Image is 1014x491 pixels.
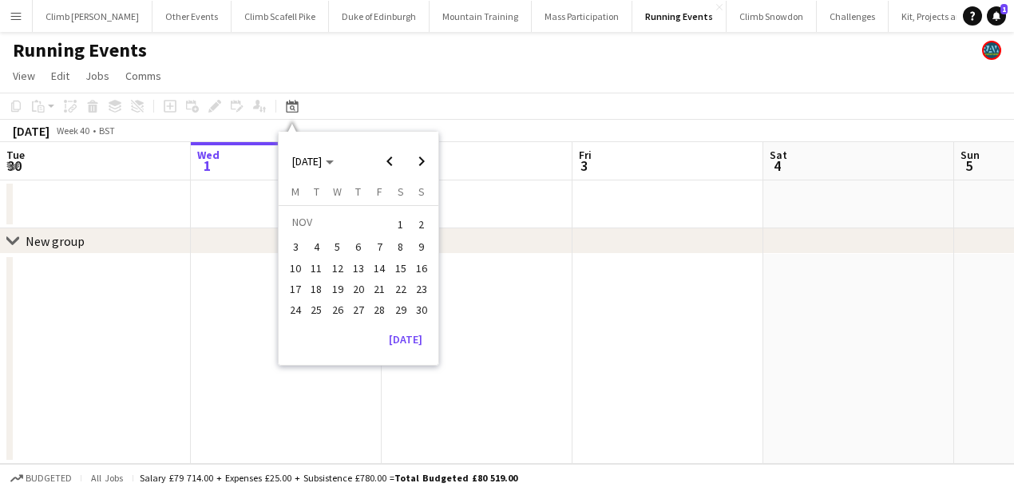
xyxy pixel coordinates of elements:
[411,236,432,257] button: 09-11-2025
[817,1,889,32] button: Challenges
[390,299,410,320] button: 29-11-2025
[377,184,382,199] span: F
[286,279,305,299] span: 17
[412,238,431,257] span: 9
[412,300,431,319] span: 30
[8,469,74,487] button: Budgeted
[398,184,404,199] span: S
[26,233,85,249] div: New group
[327,299,348,320] button: 26-11-2025
[412,279,431,299] span: 23
[391,213,410,236] span: 1
[307,300,327,319] span: 25
[152,1,232,32] button: Other Events
[13,38,147,62] h1: Running Events
[327,258,348,279] button: 12-11-2025
[349,259,368,278] span: 13
[99,125,115,137] div: BST
[306,258,327,279] button: 11-11-2025
[306,299,327,320] button: 25-11-2025
[26,473,72,484] span: Budgeted
[306,279,327,299] button: 18-11-2025
[125,69,161,83] span: Comms
[411,212,432,236] button: 02-11-2025
[285,258,306,279] button: 10-11-2025
[391,279,410,299] span: 22
[889,1,1007,32] button: Kit, Projects and Office
[327,279,348,299] button: 19-11-2025
[119,65,168,86] a: Comms
[370,300,389,319] span: 28
[369,258,390,279] button: 14-11-2025
[348,299,369,320] button: 27-11-2025
[6,148,25,162] span: Tue
[579,148,592,162] span: Fri
[327,236,348,257] button: 05-11-2025
[532,1,632,32] button: Mass Participation
[370,259,389,278] span: 14
[197,148,220,162] span: Wed
[369,299,390,320] button: 28-11-2025
[329,1,430,32] button: Duke of Edinburgh
[232,1,329,32] button: Climb Scafell Pike
[349,300,368,319] span: 27
[53,125,93,137] span: Week 40
[88,472,126,484] span: All jobs
[286,259,305,278] span: 10
[291,184,299,199] span: M
[411,258,432,279] button: 16-11-2025
[307,259,327,278] span: 11
[958,156,980,175] span: 5
[285,299,306,320] button: 24-11-2025
[418,184,425,199] span: S
[355,184,361,199] span: T
[349,238,368,257] span: 6
[987,6,1006,26] a: 1
[406,145,438,177] button: Next month
[306,236,327,257] button: 04-11-2025
[374,145,406,177] button: Previous month
[33,1,152,32] button: Climb [PERSON_NAME]
[632,1,727,32] button: Running Events
[390,279,410,299] button: 22-11-2025
[394,472,517,484] span: Total Budgeted £80 519.00
[13,69,35,83] span: View
[6,65,42,86] a: View
[369,279,390,299] button: 21-11-2025
[292,154,322,168] span: [DATE]
[348,236,369,257] button: 06-11-2025
[576,156,592,175] span: 3
[349,279,368,299] span: 20
[328,259,347,278] span: 12
[285,279,306,299] button: 17-11-2025
[982,41,1001,60] app-user-avatar: Staff RAW Adventures
[286,147,340,176] button: Choose month and year
[391,300,410,319] span: 29
[370,279,389,299] span: 21
[412,259,431,278] span: 16
[328,300,347,319] span: 26
[390,212,410,236] button: 01-11-2025
[770,148,787,162] span: Sat
[328,279,347,299] span: 19
[1000,4,1008,14] span: 1
[767,156,787,175] span: 4
[195,156,220,175] span: 1
[430,1,532,32] button: Mountain Training
[391,259,410,278] span: 15
[328,238,347,257] span: 5
[140,472,517,484] div: Salary £79 714.00 + Expenses £25.00 + Subsistence £780.00 =
[369,236,390,257] button: 07-11-2025
[370,238,389,257] span: 7
[286,300,305,319] span: 24
[286,238,305,257] span: 3
[4,156,25,175] span: 30
[411,299,432,320] button: 30-11-2025
[390,258,410,279] button: 15-11-2025
[348,258,369,279] button: 13-11-2025
[411,279,432,299] button: 23-11-2025
[382,327,429,352] button: [DATE]
[85,69,109,83] span: Jobs
[314,184,319,199] span: T
[51,69,69,83] span: Edit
